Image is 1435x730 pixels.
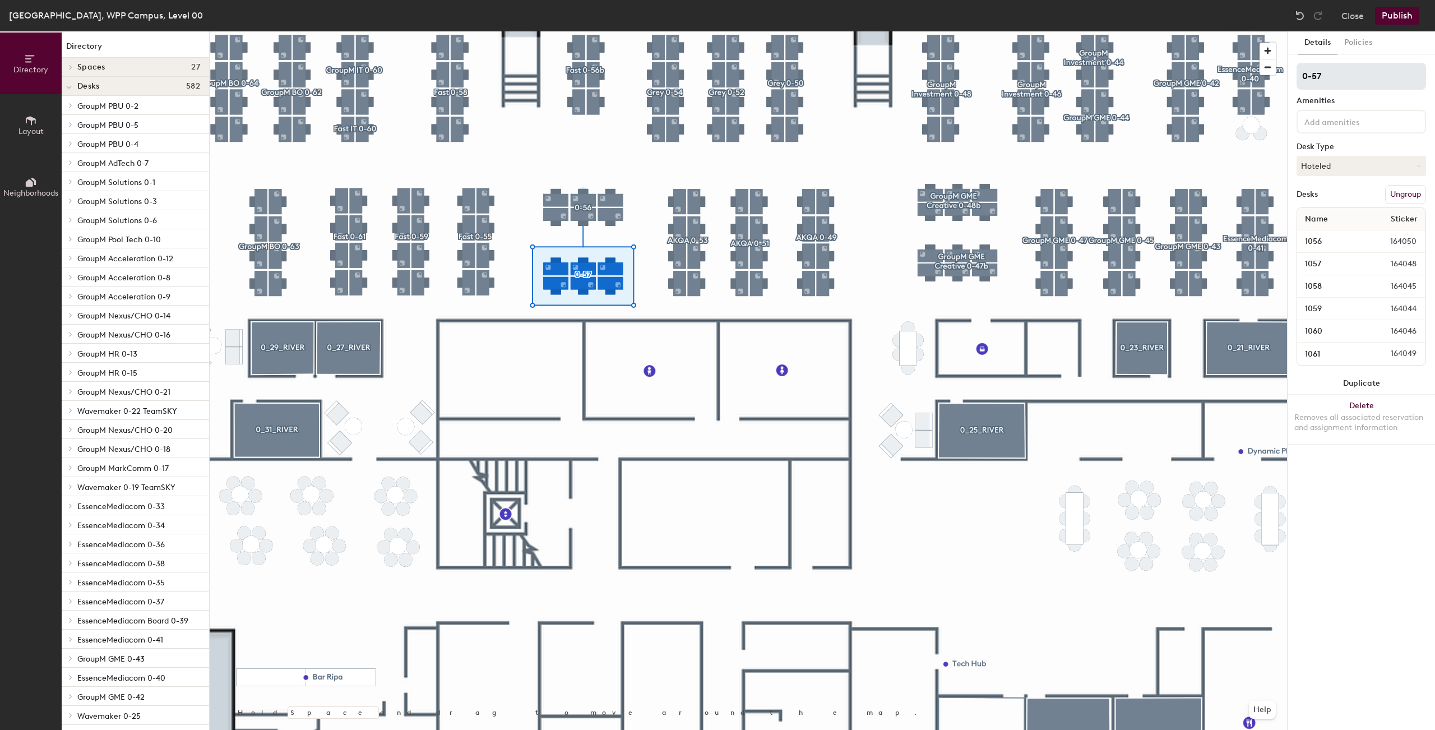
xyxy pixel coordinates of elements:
[77,140,138,149] span: GroupM PBU 0-4
[9,8,203,22] div: [GEOGRAPHIC_DATA], WPP Campus, Level 00
[77,216,157,225] span: GroupM Solutions 0-6
[77,540,165,549] span: EssenceMediacom 0-36
[1297,156,1426,176] button: Hoteled
[1363,235,1423,248] span: 164050
[77,178,155,187] span: GroupM Solutions 0-1
[1299,256,1364,272] input: Unnamed desk
[1299,234,1363,250] input: Unnamed desk
[77,159,149,168] span: GroupM AdTech 0-7
[77,273,170,283] span: GroupM Acceleration 0-8
[1385,185,1426,204] button: Ungroup
[77,82,99,91] span: Desks
[1385,209,1423,229] span: Sticker
[77,559,165,569] span: EssenceMediacom 0-38
[77,692,145,702] span: GroupM GME 0-42
[1294,10,1306,21] img: Undo
[77,445,170,454] span: GroupM Nexus/CHO 0-18
[1298,31,1337,54] button: Details
[77,711,141,721] span: Wavemaker 0-25
[77,616,188,626] span: EssenceMediacom Board 0-39
[77,521,165,530] span: EssenceMediacom 0-34
[1299,279,1364,294] input: Unnamed desk
[1341,7,1364,25] button: Close
[1299,301,1364,317] input: Unnamed desk
[1364,348,1423,360] span: 164049
[77,426,173,435] span: GroupM Nexus/CHO 0-20
[1364,325,1423,338] span: 164046
[1297,142,1426,151] div: Desk Type
[77,368,137,378] span: GroupM HR 0-15
[77,292,170,302] span: GroupM Acceleration 0-9
[77,101,138,111] span: GroupM PBU 0-2
[77,254,173,264] span: GroupM Acceleration 0-12
[77,673,165,683] span: EssenceMediacom 0-40
[1312,10,1323,21] img: Redo
[77,502,165,511] span: EssenceMediacom 0-33
[1337,31,1379,54] button: Policies
[1299,209,1334,229] span: Name
[186,82,200,91] span: 582
[77,483,175,492] span: Wavemaker 0-19 TeamSKY
[18,127,44,136] span: Layout
[1299,346,1364,362] input: Unnamed desk
[1297,190,1318,199] div: Desks
[1299,324,1364,339] input: Unnamed desk
[77,235,161,244] span: GroupM Pool Tech 0-10
[13,65,48,75] span: Directory
[1288,395,1435,444] button: DeleteRemoves all associated reservation and assignment information
[77,330,170,340] span: GroupM Nexus/CHO 0-16
[3,188,58,198] span: Neighborhoods
[77,349,137,359] span: GroupM HR 0-13
[77,63,105,72] span: Spaces
[62,40,209,58] h1: Directory
[1375,7,1419,25] button: Publish
[1288,372,1435,395] button: Duplicate
[1364,303,1423,315] span: 164044
[1294,413,1428,433] div: Removes all associated reservation and assignment information
[191,63,200,72] span: 27
[1249,701,1276,719] button: Help
[77,311,170,321] span: GroupM Nexus/CHO 0-14
[1297,96,1426,105] div: Amenities
[1302,114,1403,128] input: Add amenities
[77,121,138,130] span: GroupM PBU 0-5
[77,197,157,206] span: GroupM Solutions 0-3
[77,387,170,397] span: GroupM Nexus/CHO 0-21
[77,464,169,473] span: GroupM MarkComm 0-17
[77,406,177,416] span: Wavemaker 0-22 TeamSKY
[77,597,164,607] span: EssenceMediacom 0-37
[77,578,165,588] span: EssenceMediacom 0-35
[1364,258,1423,270] span: 164048
[77,635,163,645] span: EssenceMediacom 0-41
[1364,280,1423,293] span: 164045
[77,654,145,664] span: GroupM GME 0-43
